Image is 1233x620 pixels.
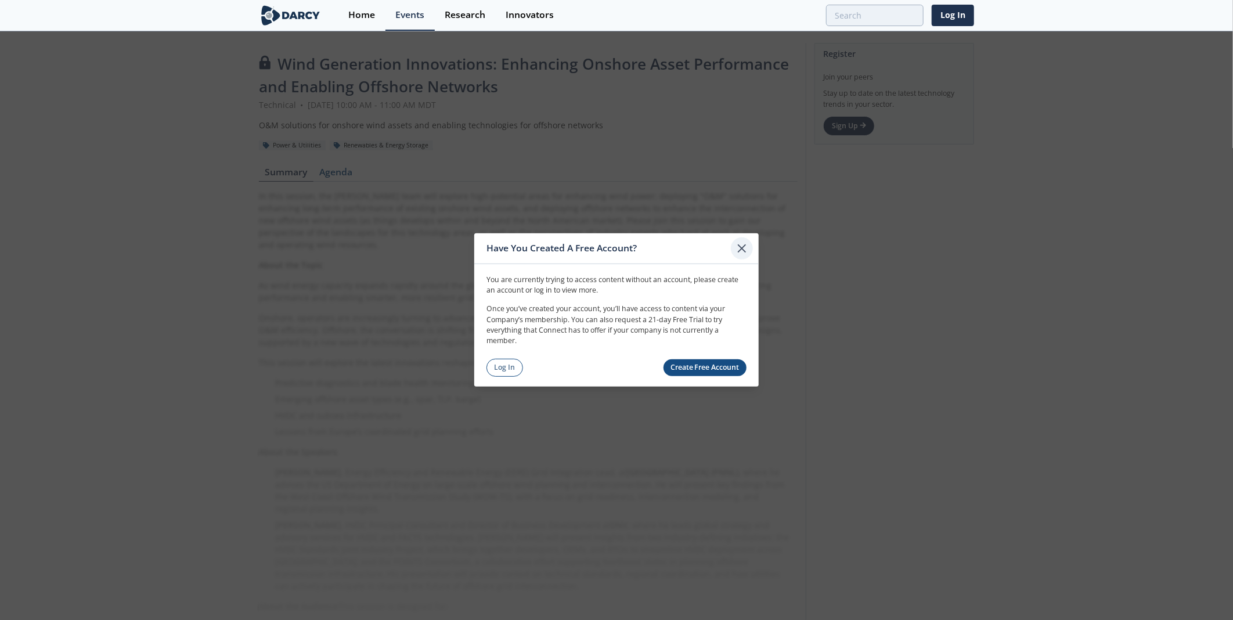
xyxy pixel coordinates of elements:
[932,5,974,26] a: Log In
[1184,574,1221,608] iframe: chat widget
[445,10,485,20] div: Research
[348,10,375,20] div: Home
[486,304,747,347] p: Once you’ve created your account, you’ll have access to content via your Company’s membership. Yo...
[259,5,322,26] img: logo-wide.svg
[826,5,924,26] input: Advanced Search
[506,10,554,20] div: Innovators
[664,359,747,376] a: Create Free Account
[486,237,731,259] div: Have You Created A Free Account?
[486,274,747,295] p: You are currently trying to access content without an account, please create an account or log in...
[486,359,523,377] a: Log In
[395,10,424,20] div: Events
